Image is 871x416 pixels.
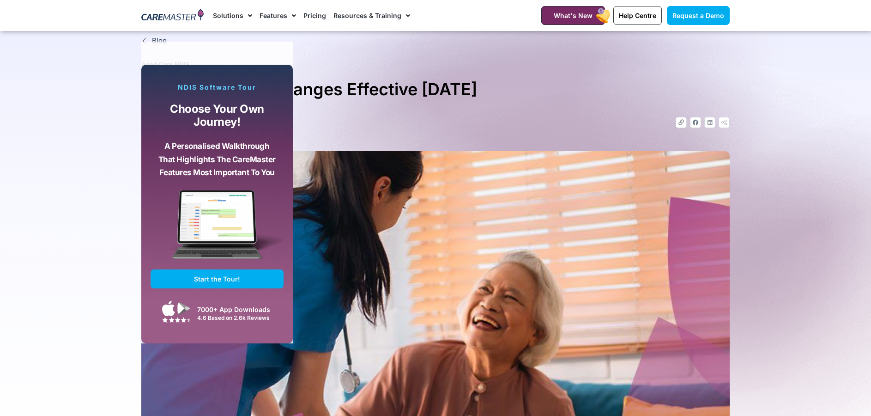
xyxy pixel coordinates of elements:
[162,300,175,316] img: Apple App Store Icon
[667,6,730,25] a: Request a Demo
[151,269,284,288] a: Start the Tour!
[150,36,167,46] span: Blog
[141,36,730,46] a: Blog
[197,305,279,314] div: 7000+ App Downloads
[197,314,279,321] div: 4.6 Based on 2.6k Reviews
[541,6,605,25] a: What's New
[141,76,730,103] h1: SCHADS Award Changes Effective [DATE]
[141,9,204,23] img: CareMaster Logo
[157,103,277,129] p: Choose your own journey!
[194,275,240,283] span: Start the Tour!
[151,83,284,92] p: NDIS Software Tour
[177,301,190,315] img: Google Play App Icon
[151,190,284,269] img: CareMaster Software Mockup on Screen
[157,140,277,179] p: A personalised walkthrough that highlights the CareMaster features most important to you
[613,6,662,25] a: Help Centre
[672,12,724,19] span: Request a Demo
[162,317,190,323] img: Google Play Store App Review Stars
[554,12,593,19] span: What's New
[619,12,656,19] span: Help Centre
